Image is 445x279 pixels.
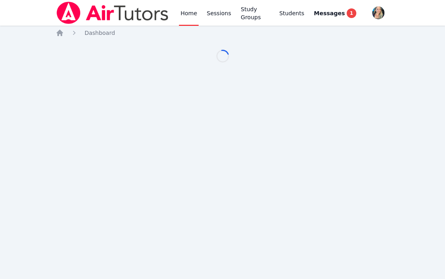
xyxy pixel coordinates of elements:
[85,29,115,37] a: Dashboard
[56,29,390,37] nav: Breadcrumb
[85,30,115,36] span: Dashboard
[314,9,345,17] span: Messages
[56,2,169,24] img: Air Tutors
[347,8,356,18] span: 1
